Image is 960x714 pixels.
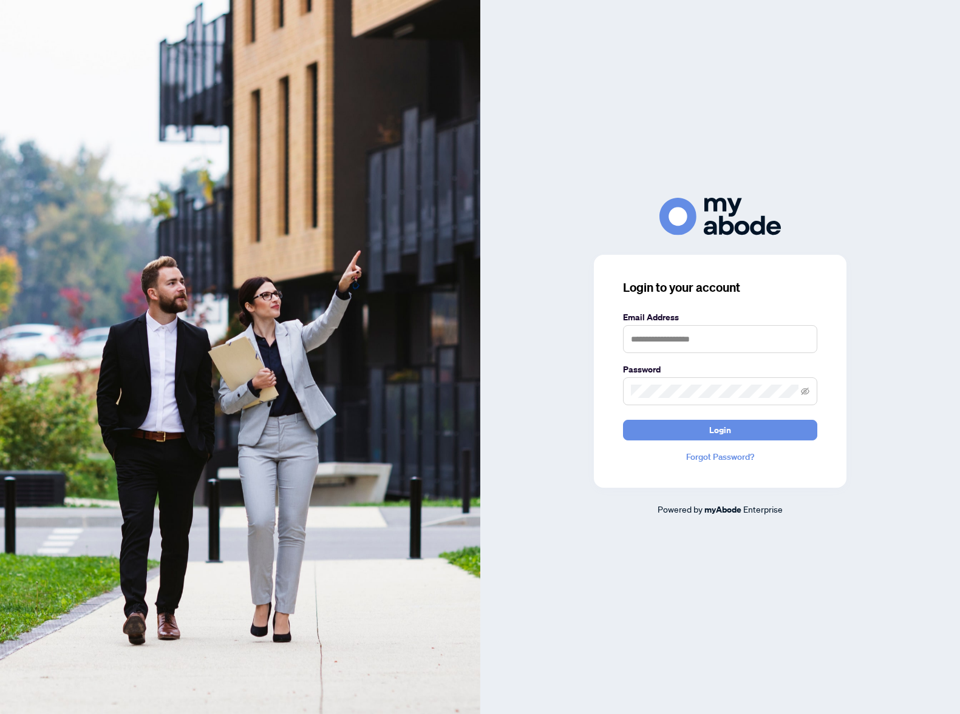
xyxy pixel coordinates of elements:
button: Login [623,420,817,440]
span: Powered by [658,504,703,514]
a: myAbode [704,503,741,516]
span: Login [709,420,731,440]
span: Enterprise [743,504,783,514]
label: Email Address [623,311,817,324]
span: eye-invisible [801,387,809,396]
img: ma-logo [659,198,781,235]
h3: Login to your account [623,279,817,296]
a: Forgot Password? [623,450,817,463]
label: Password [623,363,817,376]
